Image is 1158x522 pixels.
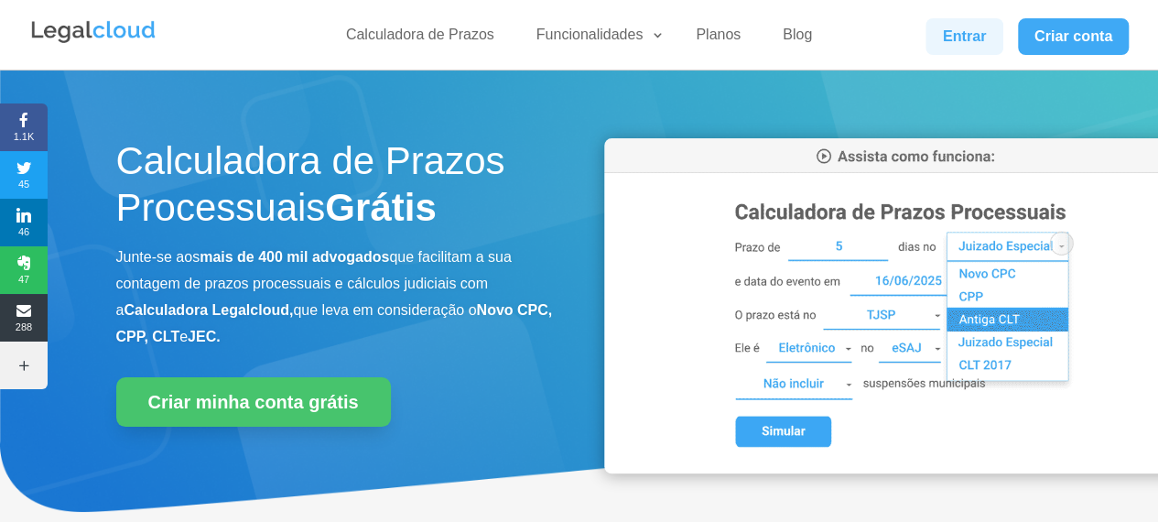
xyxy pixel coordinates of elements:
[29,18,157,46] img: Legalcloud Logo
[116,302,553,344] b: Novo CPC, CPP, CLT
[200,249,389,265] b: mais de 400 mil advogados
[116,245,554,350] p: Junte-se aos que facilitam a sua contagem de prazos processuais e cálculos judiciais com a que le...
[525,26,666,52] a: Funcionalidades
[124,302,293,318] b: Calculadora Legalcloud,
[1018,18,1130,55] a: Criar conta
[188,329,221,344] b: JEC.
[772,26,823,52] a: Blog
[29,33,157,49] a: Logo da Legalcloud
[116,377,391,427] a: Criar minha conta grátis
[335,26,505,52] a: Calculadora de Prazos
[325,186,436,229] strong: Grátis
[116,138,554,240] h1: Calculadora de Prazos Processuais
[685,26,752,52] a: Planos
[925,18,1002,55] a: Entrar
